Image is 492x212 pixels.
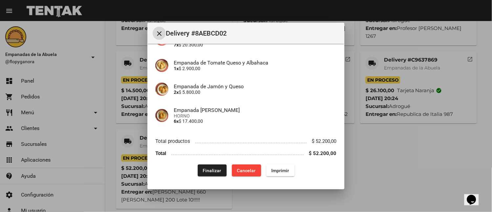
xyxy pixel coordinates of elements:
b: 6x [174,119,179,124]
p: $ 5.800,00 [174,90,337,95]
mat-icon: Cerrar [155,30,163,38]
button: Finalizar [198,165,227,176]
span: Finalizar [203,168,221,173]
b: 2x [174,90,179,95]
img: 72c15bfb-ac41-4ae4-a4f2-82349035ab42.jpg [155,83,168,96]
span: HORNO [174,113,337,119]
b: 7x [174,42,179,47]
li: Total productos $ 52.200,00 [155,135,337,147]
h4: Empanada de Tomate Queso y Albahaca [174,60,337,66]
b: 1x [174,66,179,71]
span: Delivery #8AEBCD02 [166,28,339,39]
span: Cancelar [237,168,256,173]
button: Cerrar [153,27,166,40]
p: $ 2.900,00 [174,66,337,71]
li: Total $ 52.200,00 [155,147,337,159]
button: Cancelar [232,165,261,176]
button: Imprimir [266,165,295,176]
iframe: chat widget [464,186,485,205]
p: $ 20.300,00 [174,42,337,47]
img: f753fea7-0f09-41b3-9a9e-ddb84fc3b359.jpg [155,109,168,122]
span: Imprimir [272,168,289,173]
img: b2392df3-fa09-40df-9618-7e8db6da82b5.jpg [155,59,168,72]
h4: Empanada [PERSON_NAME] [174,107,337,113]
h4: Empanada de Jamón y Queso [174,83,337,90]
p: $ 17.400,00 [174,119,337,124]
